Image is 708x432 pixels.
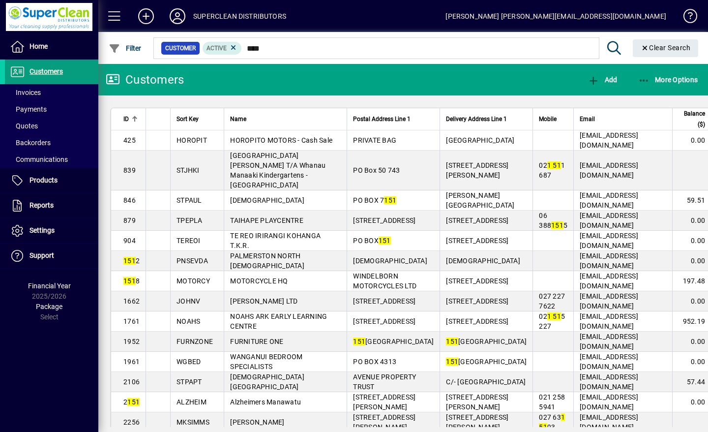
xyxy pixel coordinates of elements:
[5,244,98,268] a: Support
[123,136,136,144] span: 425
[106,72,184,88] div: Customers
[177,378,202,386] span: STPAPT
[580,232,638,249] span: [EMAIL_ADDRESS][DOMAIN_NAME]
[230,216,303,224] span: TAIHAPE PLAYCENTRE
[580,333,638,350] span: [EMAIL_ADDRESS][DOMAIN_NAME]
[580,114,666,124] div: Email
[123,418,140,426] span: 2256
[123,114,129,124] span: ID
[580,114,595,124] span: Email
[29,176,58,184] span: Products
[353,114,411,124] span: Postal Address Line 1
[353,317,415,325] span: [STREET_ADDRESS]
[580,312,638,330] span: [EMAIL_ADDRESS][DOMAIN_NAME]
[123,317,140,325] span: 1761
[193,8,286,24] div: SUPERCLEAN DISTRIBUTORS
[123,196,136,204] span: 846
[177,277,210,285] span: MOTORCY
[29,201,54,209] span: Reports
[353,338,434,345] span: [GEOGRAPHIC_DATA]
[353,237,390,245] span: PO BOX
[353,196,396,204] span: PO BOX 7
[678,108,705,130] span: Balance ($)
[123,277,140,285] span: 8
[580,161,638,179] span: [EMAIL_ADDRESS][DOMAIN_NAME]
[353,373,416,391] span: AVENUE PROPERTY TRUST
[636,71,701,89] button: More Options
[123,114,140,124] div: ID
[177,216,203,224] span: TPEPLA
[123,297,140,305] span: 1662
[123,166,136,174] span: 839
[177,317,200,325] span: NOAHS
[446,358,527,366] span: [GEOGRAPHIC_DATA]
[353,358,396,366] span: PO BOX 4313
[177,398,206,406] span: ALZHEIM
[177,418,209,426] span: MKSIMMS
[177,358,201,366] span: WGBED
[230,277,288,285] span: MOTORCYCLE HQ
[177,297,200,305] span: JOHNV
[539,393,565,411] span: 021 258 5941
[230,312,327,330] span: NOAHS ARK EARLY LEARNING CENTRE
[127,398,140,406] em: 151
[379,237,391,245] em: 151
[230,398,301,406] span: Alzheimers Manawatu
[123,257,136,265] em: 151
[353,136,396,144] span: PRIVATE BAG
[633,39,699,57] button: Clear
[580,212,638,229] span: [EMAIL_ADDRESS][DOMAIN_NAME]
[123,338,140,345] span: 1952
[539,114,567,124] div: Mobile
[353,393,415,411] span: [STREET_ADDRESS][PERSON_NAME]
[446,358,458,366] em: 151
[5,151,98,168] a: Communications
[162,7,193,25] button: Profile
[384,196,396,204] em: 151
[353,413,415,431] span: [STREET_ADDRESS][PERSON_NAME]
[230,136,332,144] span: HOROPITO MOTORS - Cash Sale
[580,272,638,290] span: [EMAIL_ADDRESS][DOMAIN_NAME]
[446,317,508,325] span: [STREET_ADDRESS]
[10,89,41,96] span: Invoices
[177,257,208,265] span: PNSEVDA
[353,166,400,174] span: PO Box 50 743
[230,152,325,189] span: [GEOGRAPHIC_DATA][PERSON_NAME] T/A Whanau Manaaki Kindergartens - [GEOGRAPHIC_DATA]
[580,413,638,431] span: [EMAIL_ADDRESS][DOMAIN_NAME]
[10,155,68,163] span: Communications
[580,252,638,270] span: [EMAIL_ADDRESS][DOMAIN_NAME]
[585,71,619,89] button: Add
[353,257,427,265] span: [DEMOGRAPHIC_DATA]
[177,338,213,345] span: FURNZONE
[123,378,140,386] span: 2106
[177,237,201,245] span: TEREOI
[353,338,365,345] em: 151
[28,282,71,290] span: Financial Year
[5,101,98,118] a: Payments
[29,42,48,50] span: Home
[547,161,561,169] em: 1 51
[123,277,136,285] em: 151
[446,136,514,144] span: [GEOGRAPHIC_DATA]
[446,191,514,209] span: [PERSON_NAME][GEOGRAPHIC_DATA]
[539,292,565,310] span: 027 227 7622
[551,221,563,229] em: 151
[446,257,520,265] span: [DEMOGRAPHIC_DATA]
[123,257,140,265] span: 2
[230,252,304,270] span: PALMERSTON NORTH [DEMOGRAPHIC_DATA]
[446,277,508,285] span: [STREET_ADDRESS]
[5,34,98,59] a: Home
[446,413,508,431] span: [STREET_ADDRESS][PERSON_NAME]
[446,378,526,386] span: C/- [GEOGRAPHIC_DATA]
[446,338,458,345] em: 151
[123,398,140,406] span: 2
[230,297,297,305] span: [PERSON_NAME] LTD
[230,114,341,124] div: Name
[580,353,638,370] span: [EMAIL_ADDRESS][DOMAIN_NAME]
[446,216,508,224] span: [STREET_ADDRESS]
[230,418,284,426] span: [PERSON_NAME]
[580,292,638,310] span: [EMAIL_ADDRESS][DOMAIN_NAME]
[676,2,696,34] a: Knowledge Base
[29,67,63,75] span: Customers
[446,237,508,245] span: [STREET_ADDRESS]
